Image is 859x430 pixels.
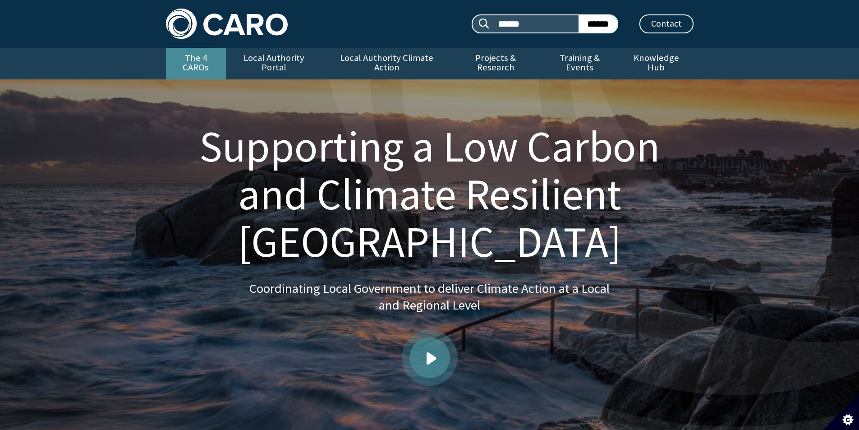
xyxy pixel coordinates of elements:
a: Contact [639,14,694,33]
a: The 4 CAROs [166,48,226,79]
h1: Supporting a Low Carbon and Climate Resilient [GEOGRAPHIC_DATA] [177,123,683,266]
button: Set cookie preferences [823,394,859,430]
a: Training & Events [540,48,619,79]
a: Local Authority Climate Action [322,48,451,79]
img: Caro logo [166,9,288,39]
a: Knowledge Hub [619,48,693,79]
a: Play video [409,338,450,378]
a: Local Authority Portal [226,48,322,79]
p: Coordinating Local Government to deliver Climate Action at a Local and Regional Level [249,280,610,314]
a: Projects & Research [451,48,540,79]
